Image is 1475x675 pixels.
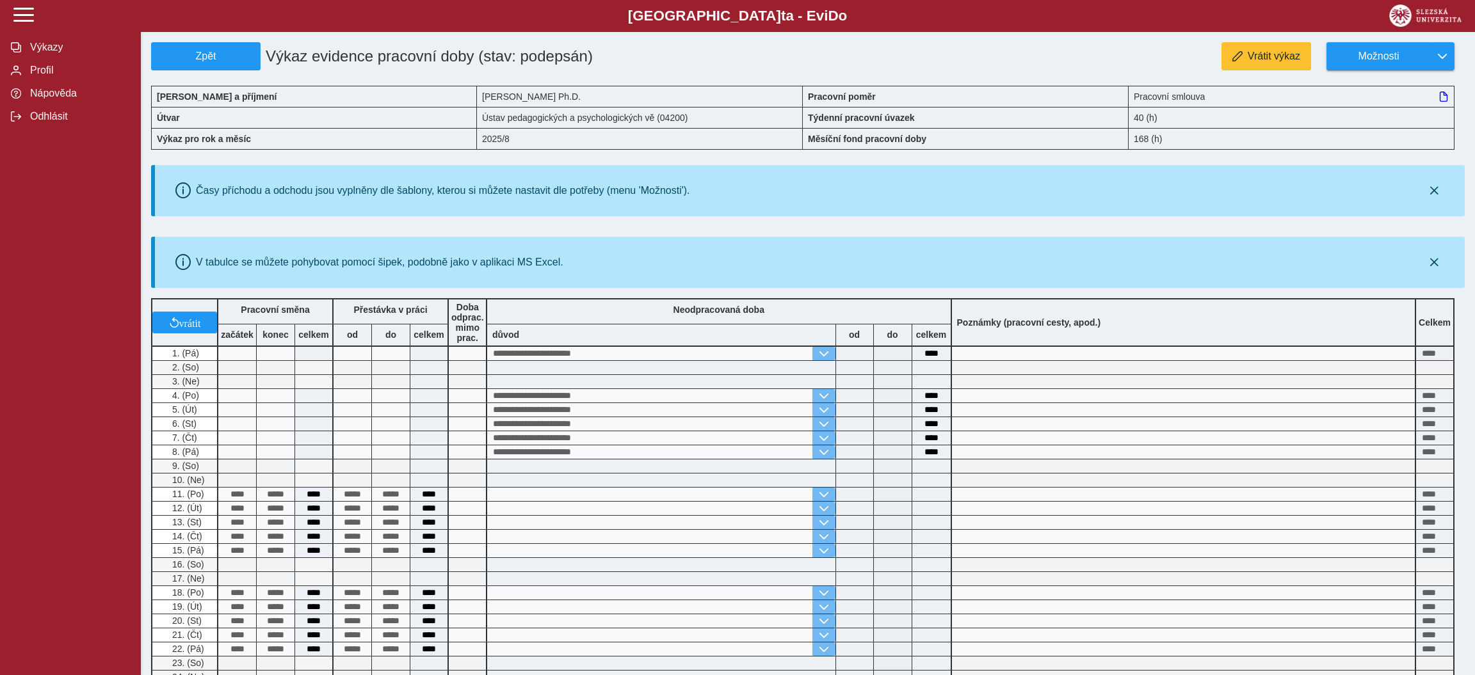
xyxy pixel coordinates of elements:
button: Vrátit výkaz [1221,42,1311,70]
span: Nápověda [26,88,130,99]
b: konec [257,330,294,340]
span: 12. (Út) [170,503,202,513]
div: 2025/8 [477,128,803,150]
b: od [836,330,873,340]
span: 14. (Čt) [170,531,202,541]
span: 6. (St) [170,418,197,429]
span: Možnosti [1337,51,1420,62]
span: 13. (St) [170,517,202,527]
b: Přestávka v práci [353,305,427,315]
button: Možnosti [1326,42,1430,70]
span: 4. (Po) [170,390,199,401]
span: 21. (Čt) [170,630,202,640]
span: 20. (St) [170,615,202,626]
span: 10. (Ne) [170,475,205,485]
b: důvod [492,330,519,340]
span: 22. (Pá) [170,644,204,654]
span: 16. (So) [170,559,204,569]
img: logo_web_su.png [1389,4,1462,27]
span: 15. (Pá) [170,545,204,555]
b: Výkaz pro rok a měsíc [157,134,251,144]
span: Vrátit výkaz [1248,51,1300,62]
span: 18. (Po) [170,587,204,598]
span: Odhlásit [26,111,130,122]
b: Pracovní směna [241,305,309,315]
span: 9. (So) [170,461,199,471]
b: začátek [218,330,256,340]
span: o [839,8,848,24]
span: 17. (Ne) [170,573,205,584]
span: Profil [26,65,130,76]
span: 11. (Po) [170,489,204,499]
span: 23. (So) [170,658,204,668]
button: vrátit [152,312,217,333]
div: 40 (h) [1129,107,1455,128]
b: do [874,330,912,340]
b: Doba odprac. mimo prac. [451,302,484,343]
b: Poznámky (pracovní cesty, apod.) [952,317,1106,328]
b: [GEOGRAPHIC_DATA] a - Evi [38,8,1437,24]
span: t [781,8,786,24]
div: [PERSON_NAME] Ph.D. [477,86,803,107]
h1: Výkaz evidence pracovní doby (stav: podepsán) [261,42,698,70]
div: Pracovní smlouva [1129,86,1455,107]
b: Neodpracovaná doba [673,305,764,315]
span: Výkazy [26,42,130,53]
span: 8. (Pá) [170,447,199,457]
span: 19. (Út) [170,601,202,612]
span: 5. (Út) [170,404,197,415]
div: Časy příchodu a odchodu jsou vyplněny dle šablony, kterou si můžete nastavit dle potřeby (menu 'M... [196,185,690,196]
span: D [828,8,838,24]
b: celkem [295,330,332,340]
span: 2. (So) [170,362,199,372]
span: vrátit [179,317,201,328]
button: Zpět [151,42,261,70]
b: celkem [912,330,951,340]
div: Ústav pedagogických a psychologických vě (04200) [477,107,803,128]
b: do [372,330,410,340]
b: Pracovní poměr [808,91,876,102]
b: Měsíční fond pracovní doby [808,134,926,144]
b: [PERSON_NAME] a příjmení [157,91,277,102]
b: od [334,330,371,340]
b: Útvar [157,113,180,123]
span: 7. (Čt) [170,433,197,443]
span: Zpět [157,51,255,62]
b: Celkem [1419,317,1451,328]
span: 1. (Pá) [170,348,199,358]
div: V tabulce se můžete pohybovat pomocí šipek, podobně jako v aplikaci MS Excel. [196,257,563,268]
div: 168 (h) [1129,128,1455,150]
b: celkem [410,330,447,340]
b: Týdenní pracovní úvazek [808,113,915,123]
span: 3. (Ne) [170,376,200,386]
